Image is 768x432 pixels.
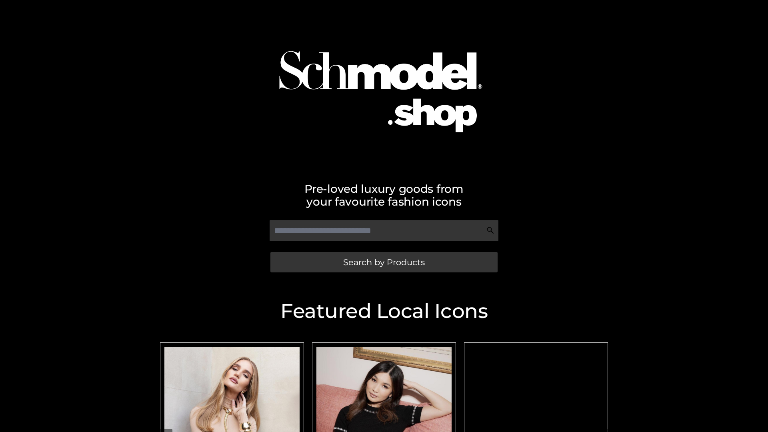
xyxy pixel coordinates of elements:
[156,301,612,321] h2: Featured Local Icons​
[156,182,612,208] h2: Pre-loved luxury goods from your favourite fashion icons
[486,226,494,234] img: Search Icon
[343,258,425,266] span: Search by Products
[270,252,498,272] a: Search by Products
